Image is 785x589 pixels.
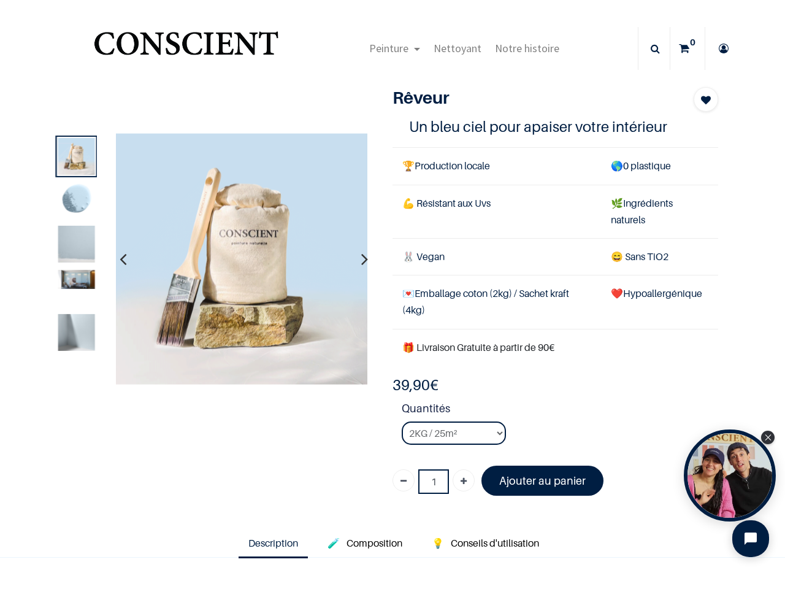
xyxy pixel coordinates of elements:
[611,197,623,209] span: 🌿
[402,197,491,209] span: 💪 Résistant aux Uvs
[402,400,718,422] strong: Quantités
[116,133,367,385] img: Product image
[402,160,415,172] span: 🏆
[392,376,438,394] b: €
[91,25,281,73] img: Conscient
[611,160,623,172] span: 🌎
[402,250,445,263] span: 🐰 Vegan
[347,537,402,549] span: Composition
[670,27,705,70] a: 0
[481,466,603,496] a: Ajouter au panier
[372,133,624,385] img: Product image
[362,27,427,70] a: Peinture
[684,429,776,522] div: Open Tolstoy widget
[499,474,586,487] font: Ajouter au panier
[684,429,776,522] div: Open Tolstoy
[392,376,430,394] span: 39,90
[392,87,669,108] h1: Rêveur
[58,270,94,289] img: Product image
[722,510,779,568] iframe: Tidio Chat
[451,537,539,549] span: Conseils d'utilisation
[694,87,718,112] button: Add to wishlist
[58,226,94,263] img: Product image
[409,117,702,136] h4: Un bleu ciel pour apaiser votre intérieur
[601,148,718,185] td: 0 plastique
[701,93,711,107] span: Add to wishlist
[327,537,340,549] span: 🧪
[601,238,718,275] td: ans TiO2
[495,41,559,55] span: Notre histoire
[601,275,718,329] td: ❤️Hypoallergénique
[58,314,94,350] img: Product image
[684,429,776,522] div: Tolstoy bubble widget
[761,431,775,444] div: Close Tolstoy widget
[432,537,444,549] span: 💡
[453,469,475,491] a: Ajouter
[392,275,601,329] td: Emballage coton (2kg) / Sachet kraft (4kg)
[248,537,298,549] span: Description
[58,138,94,175] img: Product image
[402,287,415,299] span: 💌
[392,148,601,185] td: Production locale
[91,25,281,73] a: Logo of Conscient
[369,41,408,55] span: Peinture
[611,250,630,263] span: 😄 S
[392,469,415,491] a: Supprimer
[434,41,481,55] span: Nettoyant
[601,185,718,238] td: Ingrédients naturels
[402,341,554,353] font: 🎁 Livraison Gratuite à partir de 90€
[58,182,94,218] img: Product image
[687,36,699,48] sup: 0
